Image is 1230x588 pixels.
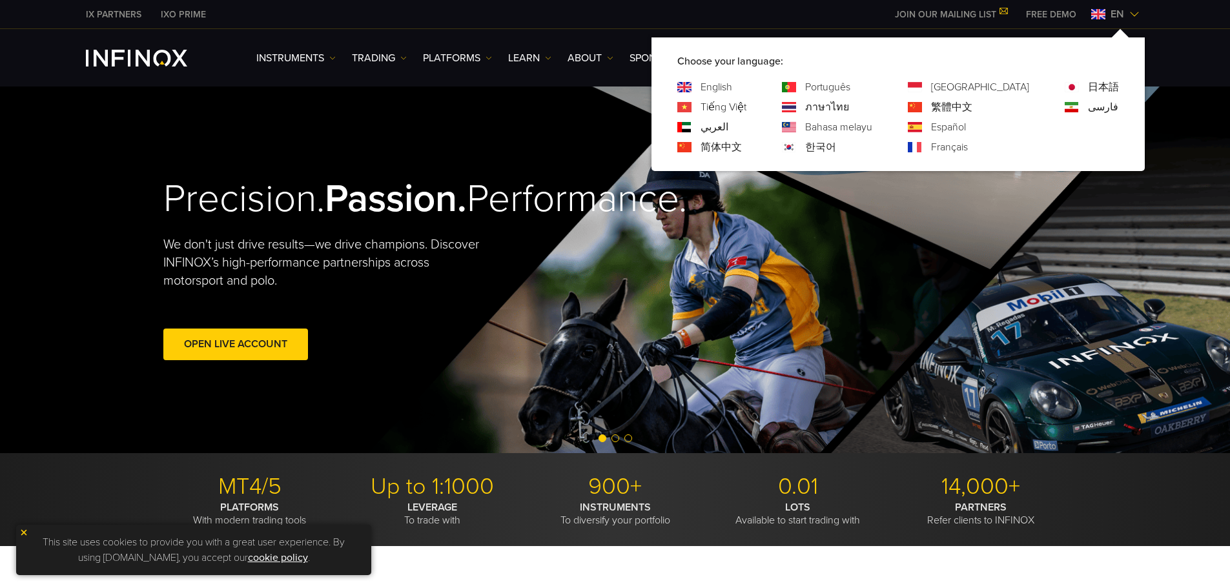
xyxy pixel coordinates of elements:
[163,472,336,501] p: MT4/5
[163,236,489,290] p: We don't just drive results—we drive champions. Discover INFINOX’s high-performance partnerships ...
[220,501,279,514] strong: PLATFORMS
[701,119,728,135] a: Language
[611,434,619,442] span: Go to slide 2
[885,9,1016,20] a: JOIN OUR MAILING LIST
[677,54,1119,69] p: Choose your language:
[894,501,1067,527] p: Refer clients to INFINOX
[86,50,218,66] a: INFINOX Logo
[1088,99,1118,115] a: Language
[1016,8,1086,21] a: INFINOX MENU
[163,176,570,223] h2: Precision. Performance.
[701,99,746,115] a: Language
[805,79,850,95] a: Language
[701,139,742,155] a: Language
[325,176,467,222] strong: Passion.
[407,501,457,514] strong: LEVERAGE
[568,50,613,66] a: ABOUT
[23,531,365,569] p: This site uses cookies to provide you with a great user experience. By using [DOMAIN_NAME], you a...
[1088,79,1119,95] a: Language
[151,8,216,21] a: INFINOX
[163,329,308,360] a: Open Live Account
[931,79,1029,95] a: Language
[630,50,703,66] a: SPONSORSHIPS
[580,501,651,514] strong: INSTRUMENTS
[931,99,972,115] a: Language
[423,50,492,66] a: PLATFORMS
[955,501,1007,514] strong: PARTNERS
[805,99,849,115] a: Language
[346,501,519,527] p: To trade with
[712,472,885,501] p: 0.01
[346,472,519,501] p: Up to 1:1000
[19,528,28,537] img: yellow close icon
[805,139,836,155] a: Language
[931,139,968,155] a: Language
[163,501,336,527] p: With modern trading tools
[599,434,606,442] span: Go to slide 1
[248,551,308,564] a: cookie policy
[1105,6,1129,22] span: en
[785,501,810,514] strong: LOTS
[712,501,885,527] p: Available to start trading with
[931,119,966,135] a: Language
[624,434,632,442] span: Go to slide 3
[508,50,551,66] a: Learn
[894,472,1067,501] p: 14,000+
[76,8,151,21] a: INFINOX
[701,79,732,95] a: Language
[352,50,407,66] a: TRADING
[805,119,872,135] a: Language
[256,50,336,66] a: Instruments
[529,472,702,501] p: 900+
[529,501,702,527] p: To diversify your portfolio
